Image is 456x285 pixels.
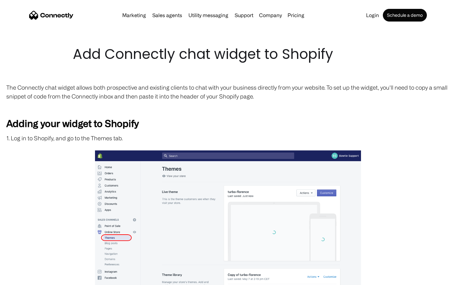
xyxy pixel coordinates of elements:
[364,13,382,18] a: Login
[186,13,231,18] a: Utility messaging
[73,44,383,64] h1: Add Connectly chat widget to Shopify
[285,13,307,18] a: Pricing
[13,274,38,283] ul: Language list
[259,11,282,20] div: Company
[120,13,149,18] a: Marketing
[6,134,450,142] p: 1. Log in to Shopify, and go to the Themes tab.
[150,13,185,18] a: Sales agents
[6,274,38,283] aside: Language selected: English
[6,83,450,101] p: The Connectly chat widget allows both prospective and existing clients to chat with your business...
[6,118,139,129] strong: Adding your widget to Shopify
[232,13,256,18] a: Support
[383,9,427,22] a: Schedule a demo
